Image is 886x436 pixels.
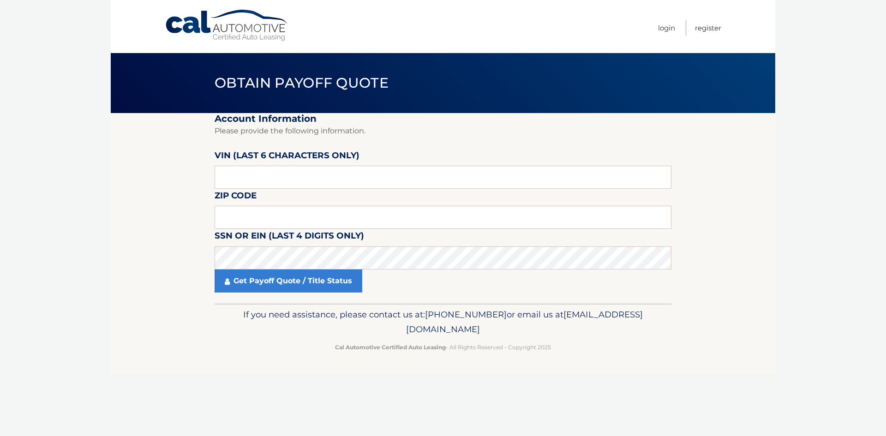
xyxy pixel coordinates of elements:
span: [PHONE_NUMBER] [425,309,507,320]
p: - All Rights Reserved - Copyright 2025 [221,342,665,352]
strong: Cal Automotive Certified Auto Leasing [335,344,446,351]
a: Cal Automotive [165,9,289,42]
label: Zip Code [215,189,257,206]
label: SSN or EIN (last 4 digits only) [215,229,364,246]
h2: Account Information [215,113,671,125]
p: If you need assistance, please contact us at: or email us at [221,307,665,337]
span: Obtain Payoff Quote [215,74,389,91]
a: Get Payoff Quote / Title Status [215,269,362,293]
p: Please provide the following information. [215,125,671,137]
a: Register [695,20,721,36]
a: Login [658,20,675,36]
label: VIN (last 6 characters only) [215,149,359,166]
